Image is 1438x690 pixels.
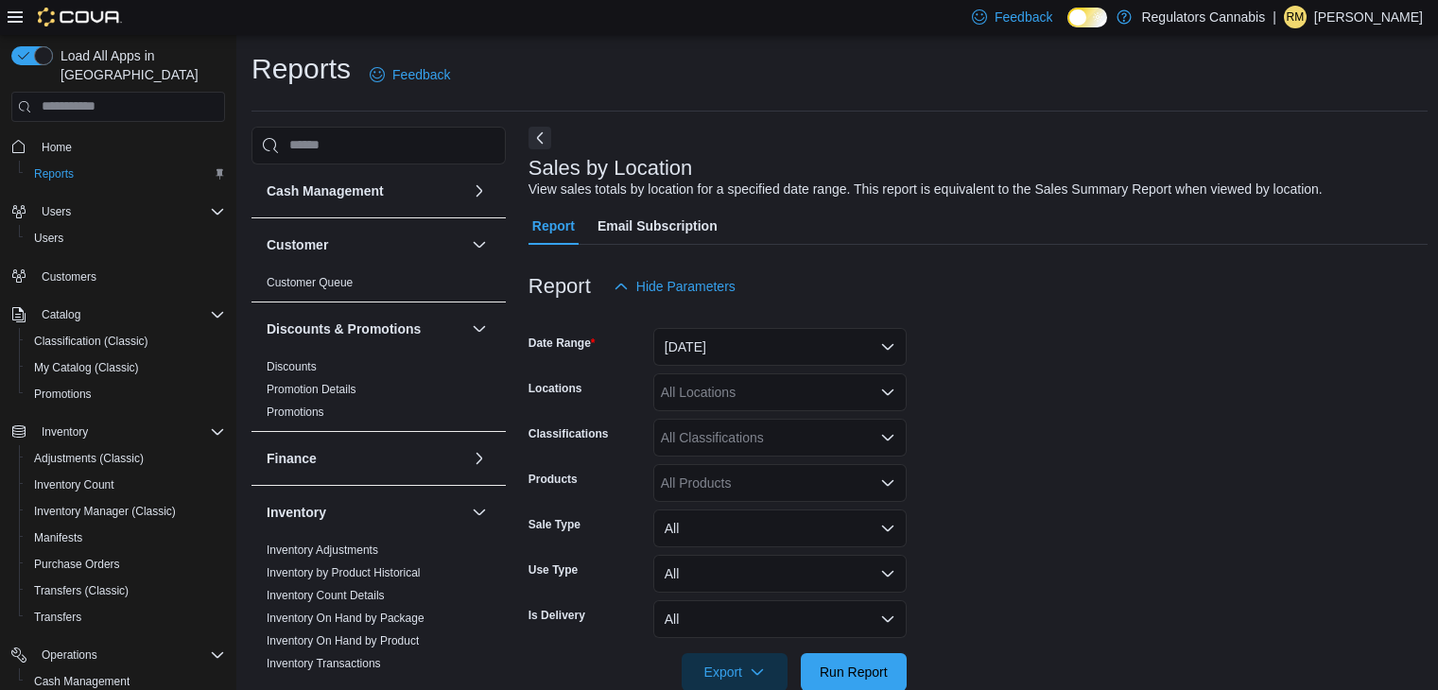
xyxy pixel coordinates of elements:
[34,360,139,375] span: My Catalog (Classic)
[267,181,384,200] h3: Cash Management
[38,8,122,26] img: Cova
[267,543,378,557] a: Inventory Adjustments
[267,634,419,647] a: Inventory On Hand by Product
[26,356,147,379] a: My Catalog (Classic)
[267,319,464,338] button: Discounts & Promotions
[26,383,99,405] a: Promotions
[880,430,895,445] button: Open list of options
[653,555,907,593] button: All
[267,235,328,254] h3: Customer
[267,657,381,670] a: Inventory Transactions
[528,157,693,180] h3: Sales by Location
[4,302,233,328] button: Catalog
[42,424,88,440] span: Inventory
[53,46,225,84] span: Load All Apps in [GEOGRAPHIC_DATA]
[267,359,317,374] span: Discounts
[34,135,225,159] span: Home
[19,525,233,551] button: Manifests
[34,644,225,666] span: Operations
[267,589,385,602] a: Inventory Count Details
[653,600,907,638] button: All
[468,318,491,340] button: Discounts & Promotions
[4,198,233,225] button: Users
[19,445,233,472] button: Adjustments (Classic)
[42,647,97,663] span: Operations
[820,663,888,681] span: Run Report
[1287,6,1305,28] span: RM
[251,355,506,431] div: Discounts & Promotions
[26,447,225,470] span: Adjustments (Classic)
[880,385,895,400] button: Open list of options
[1067,27,1068,28] span: Dark Mode
[1284,6,1307,28] div: Rachel McLennan
[267,503,464,522] button: Inventory
[880,475,895,491] button: Open list of options
[267,383,356,396] a: Promotion Details
[26,447,151,470] a: Adjustments (Classic)
[606,267,743,305] button: Hide Parameters
[19,328,233,354] button: Classification (Classic)
[34,303,225,326] span: Catalog
[1314,6,1423,28] p: [PERSON_NAME]
[34,200,225,223] span: Users
[995,8,1052,26] span: Feedback
[528,381,582,396] label: Locations
[267,181,464,200] button: Cash Management
[4,263,233,290] button: Customers
[19,578,233,604] button: Transfers (Classic)
[19,161,233,187] button: Reports
[34,231,63,246] span: Users
[19,472,233,498] button: Inventory Count
[42,140,72,155] span: Home
[34,421,95,443] button: Inventory
[34,334,148,349] span: Classification (Classic)
[26,330,225,353] span: Classification (Classic)
[26,606,225,629] span: Transfers
[528,275,591,298] h3: Report
[251,271,506,302] div: Customer
[468,233,491,256] button: Customer
[528,336,596,351] label: Date Range
[34,610,81,625] span: Transfers
[34,303,88,326] button: Catalog
[598,207,718,245] span: Email Subscription
[267,275,353,290] span: Customer Queue
[267,611,424,626] span: Inventory On Hand by Package
[636,277,736,296] span: Hide Parameters
[4,419,233,445] button: Inventory
[34,266,104,288] a: Customers
[653,328,907,366] button: [DATE]
[34,583,129,598] span: Transfers (Classic)
[19,604,233,630] button: Transfers
[528,562,578,578] label: Use Type
[267,276,353,289] a: Customer Queue
[34,136,79,159] a: Home
[528,517,580,532] label: Sale Type
[26,553,225,576] span: Purchase Orders
[267,360,317,373] a: Discounts
[26,356,225,379] span: My Catalog (Classic)
[1141,6,1265,28] p: Regulators Cannabis
[528,472,578,487] label: Products
[34,451,144,466] span: Adjustments (Classic)
[19,381,233,407] button: Promotions
[34,200,78,223] button: Users
[267,405,324,419] a: Promotions
[34,387,92,402] span: Promotions
[267,566,421,579] a: Inventory by Product Historical
[34,504,176,519] span: Inventory Manager (Classic)
[26,383,225,405] span: Promotions
[4,133,233,161] button: Home
[19,225,233,251] button: Users
[251,50,351,88] h1: Reports
[267,449,464,468] button: Finance
[468,501,491,524] button: Inventory
[1273,6,1276,28] p: |
[26,227,71,250] a: Users
[468,447,491,470] button: Finance
[19,498,233,525] button: Inventory Manager (Classic)
[267,612,424,625] a: Inventory On Hand by Package
[267,449,317,468] h3: Finance
[267,319,421,338] h3: Discounts & Promotions
[26,526,225,549] span: Manifests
